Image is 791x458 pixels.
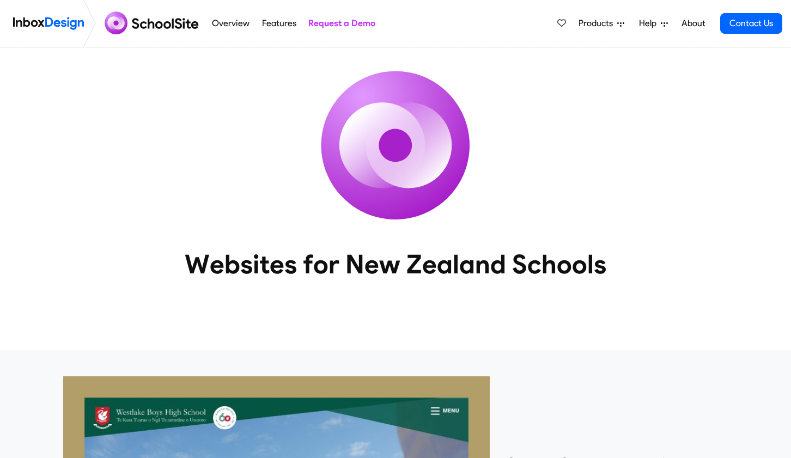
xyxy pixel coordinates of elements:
[297,47,494,243] img: icon_schoolsite.svg
[720,13,782,34] a: Contact Us
[259,13,299,34] a: Features
[137,248,654,280] heading: Websites for New Zealand Schools
[100,10,206,36] img: schoolsite logo
[678,13,708,34] a: About
[579,17,617,30] span: Products
[574,13,629,34] a: Products
[209,13,253,34] a: Overview
[639,17,661,30] span: Help
[305,13,378,34] a: Request a Demo
[635,13,672,34] a: Help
